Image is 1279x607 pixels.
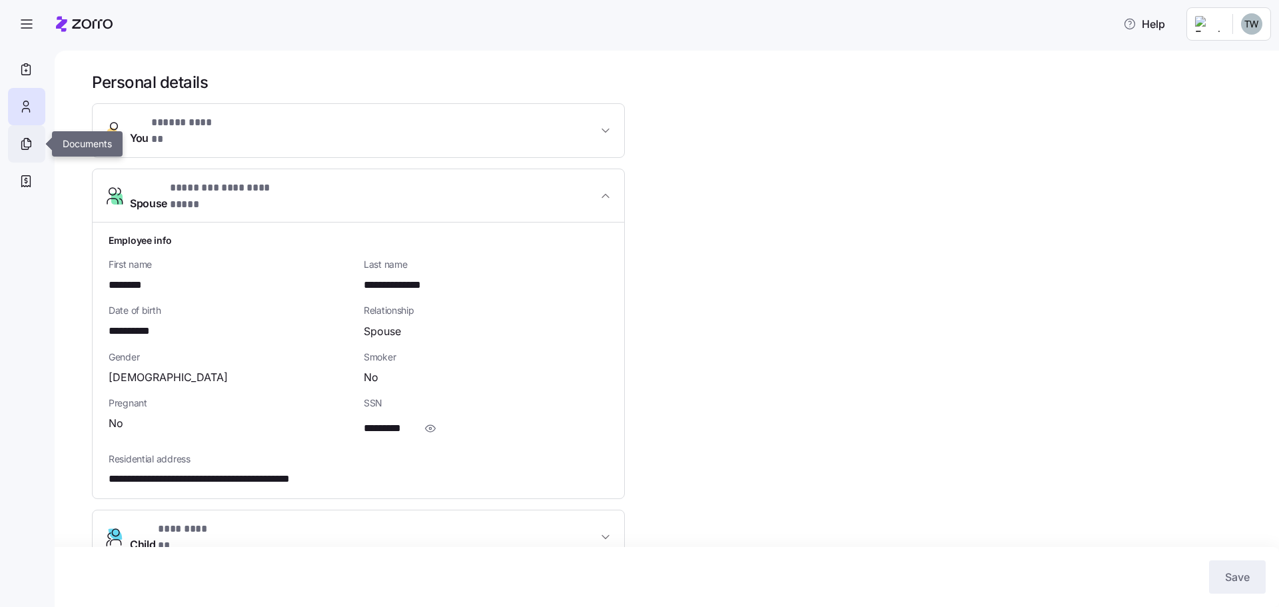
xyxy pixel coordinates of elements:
span: Relationship [364,304,608,317]
span: Save [1225,569,1250,585]
div: Fin says… [11,286,256,462]
span: Help [1123,16,1165,32]
div: Fin says… [11,49,256,141]
img: Profile image for Fin [38,7,59,29]
button: Home [209,5,234,31]
h1: Personal details [92,72,1260,93]
span: Spouse [364,323,401,340]
a: [EMAIL_ADDRESS][DOMAIN_NAME] [21,320,177,344]
div: Fin says… [11,193,256,246]
button: Help [1112,11,1176,37]
div: Try reading this article in our Help Center! [11,193,218,235]
div: Hi [PERSON_NAME], [PERSON_NAME] Support here! We’re excited to assist you with your ICHRA medical... [11,49,218,130]
div: Sure thing! The best way to contact us is by leaving your question here or writing to us at[EMAIL... [11,286,218,432]
div: Hi [PERSON_NAME], [PERSON_NAME] Support here! We’re excited to assist you with your ICHRA medical... [21,57,208,122]
span: Gender [109,350,353,364]
button: Send a message… [228,431,250,452]
div: I have a question about the enrollment process [59,149,245,175]
span: Pregnant [109,396,353,410]
span: You [130,115,214,147]
div: Try reading this article in our Help Center! [21,201,208,227]
span: SSN [364,396,608,410]
img: Employer logo [1195,16,1222,32]
a: [PHONE_NUMBER] [101,360,186,370]
button: Save [1209,560,1266,594]
span: Residential address [109,452,608,466]
div: I have a question about the enrollment process [48,141,256,183]
textarea: Message… [11,408,255,431]
div: Talk to a person 👤 [147,246,256,275]
div: Talk to a person 👤 [157,254,245,267]
button: Start recording [85,436,95,447]
i: Sure thing! The best way to contact us is by leaving your question here or writing to us at . One... [21,295,207,422]
span: Child [130,521,216,553]
button: Upload attachment [63,436,74,447]
span: Date of birth [109,304,353,317]
span: No [109,415,123,432]
span: Spouse [130,180,294,212]
button: Gif picker [42,436,53,447]
span: [DEMOGRAPHIC_DATA] [109,369,228,386]
span: First name [109,258,353,271]
div: Close [234,5,258,29]
span: Smoker [364,350,608,364]
h1: Employee info [109,233,608,247]
span: Last name [364,258,608,271]
h1: Fin [65,13,81,23]
div: Tyler says… [11,141,256,193]
button: go back [9,5,34,31]
div: Tyler says… [11,246,256,286]
img: f3bdef7fd84280bec59618c8295f8d27 [1241,13,1262,35]
button: Emoji picker [21,436,31,447]
span: No [364,369,378,386]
